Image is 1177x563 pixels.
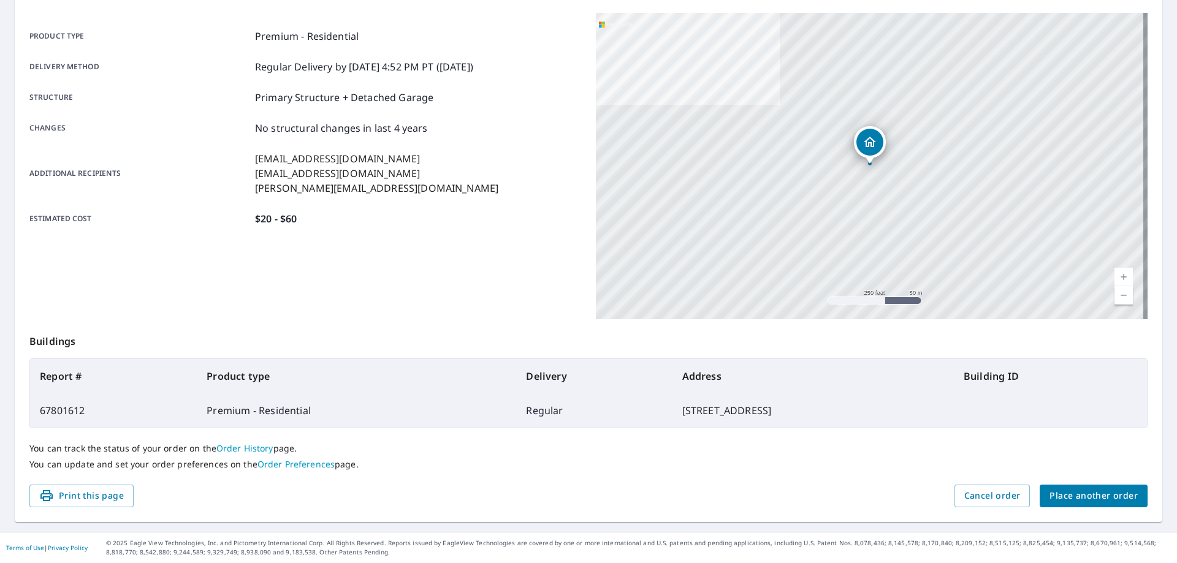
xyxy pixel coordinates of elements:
span: Place another order [1049,488,1138,504]
p: Additional recipients [29,151,250,195]
span: Cancel order [964,488,1021,504]
p: Changes [29,121,250,135]
p: Delivery method [29,59,250,74]
th: Building ID [954,359,1147,393]
button: Place another order [1040,485,1148,507]
p: Regular Delivery by [DATE] 4:52 PM PT ([DATE]) [255,59,473,74]
p: No structural changes in last 4 years [255,121,428,135]
p: © 2025 Eagle View Technologies, Inc. and Pictometry International Corp. All Rights Reserved. Repo... [106,538,1171,557]
p: Premium - Residential [255,29,359,43]
p: | [6,544,88,551]
a: Privacy Policy [48,543,88,552]
a: Order Preferences [257,458,335,470]
a: Order History [216,442,273,454]
button: Print this page [29,485,134,507]
td: 67801612 [30,393,197,428]
p: Estimated cost [29,211,250,226]
p: Buildings [29,319,1148,358]
p: [EMAIL_ADDRESS][DOMAIN_NAME] [255,151,498,166]
th: Delivery [516,359,672,393]
td: Premium - Residential [197,393,516,428]
p: You can update and set your order preferences on the page. [29,459,1148,470]
a: Current Level 17, Zoom Out [1114,286,1133,304]
p: Primary Structure + Detached Garage [255,90,433,105]
th: Address [672,359,954,393]
a: Terms of Use [6,543,44,552]
button: Cancel order [954,485,1030,507]
th: Product type [197,359,516,393]
div: Dropped pin, building 1, Residential property, 19745 SE 37th Way Camas, WA 98607 [854,126,886,164]
p: You can track the status of your order on the page. [29,443,1148,454]
p: [EMAIL_ADDRESS][DOMAIN_NAME] [255,166,498,181]
span: Print this page [39,488,124,504]
p: Structure [29,90,250,105]
p: $20 - $60 [255,211,297,226]
p: [PERSON_NAME][EMAIL_ADDRESS][DOMAIN_NAME] [255,181,498,195]
a: Current Level 17, Zoom In [1114,268,1133,286]
td: [STREET_ADDRESS] [672,393,954,428]
p: Product type [29,29,250,43]
td: Regular [516,393,672,428]
th: Report # [30,359,197,393]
